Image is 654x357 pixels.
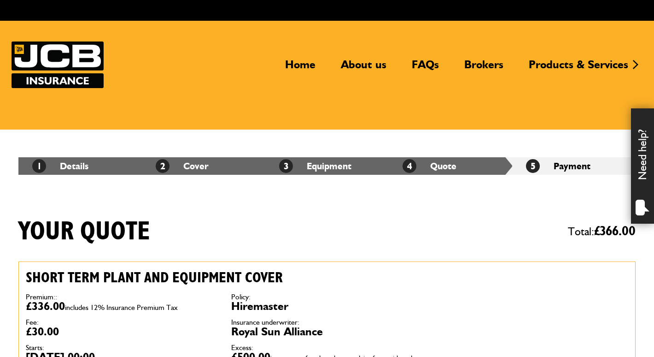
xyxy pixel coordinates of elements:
[65,303,178,312] span: includes 12% Insurance Premium Tax
[12,42,104,88] a: JCB Insurance Services
[568,221,636,242] span: Total:
[231,301,423,312] dd: Hiremaster
[334,58,393,79] a: About us
[403,159,416,173] span: 4
[26,293,217,301] dt: Premium::
[279,159,293,173] span: 3
[231,293,423,301] dt: Policy:
[405,58,446,79] a: FAQs
[457,58,510,79] a: Brokers
[594,225,636,238] span: £
[26,319,217,326] dt: Fee:
[156,161,209,172] a: 2Cover
[600,225,636,238] span: 366.00
[278,58,322,79] a: Home
[512,157,636,175] li: Payment
[26,301,217,312] dd: £336.00
[231,344,423,351] dt: Excess:
[32,161,88,172] a: 1Details
[631,108,654,224] div: Need help?
[522,58,635,79] a: Products & Services
[26,326,217,337] dd: £30.00
[231,319,423,326] dt: Insurance underwriter:
[279,161,351,172] a: 3Equipment
[389,157,512,175] li: Quote
[26,269,423,286] h2: Short term plant and equipment cover
[32,159,46,173] span: 1
[26,344,217,351] dt: Starts:
[526,159,540,173] span: 5
[156,159,169,173] span: 2
[18,216,150,247] h1: Your quote
[231,326,423,337] dd: Royal Sun Alliance
[12,42,104,88] img: JCB Insurance Services logo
